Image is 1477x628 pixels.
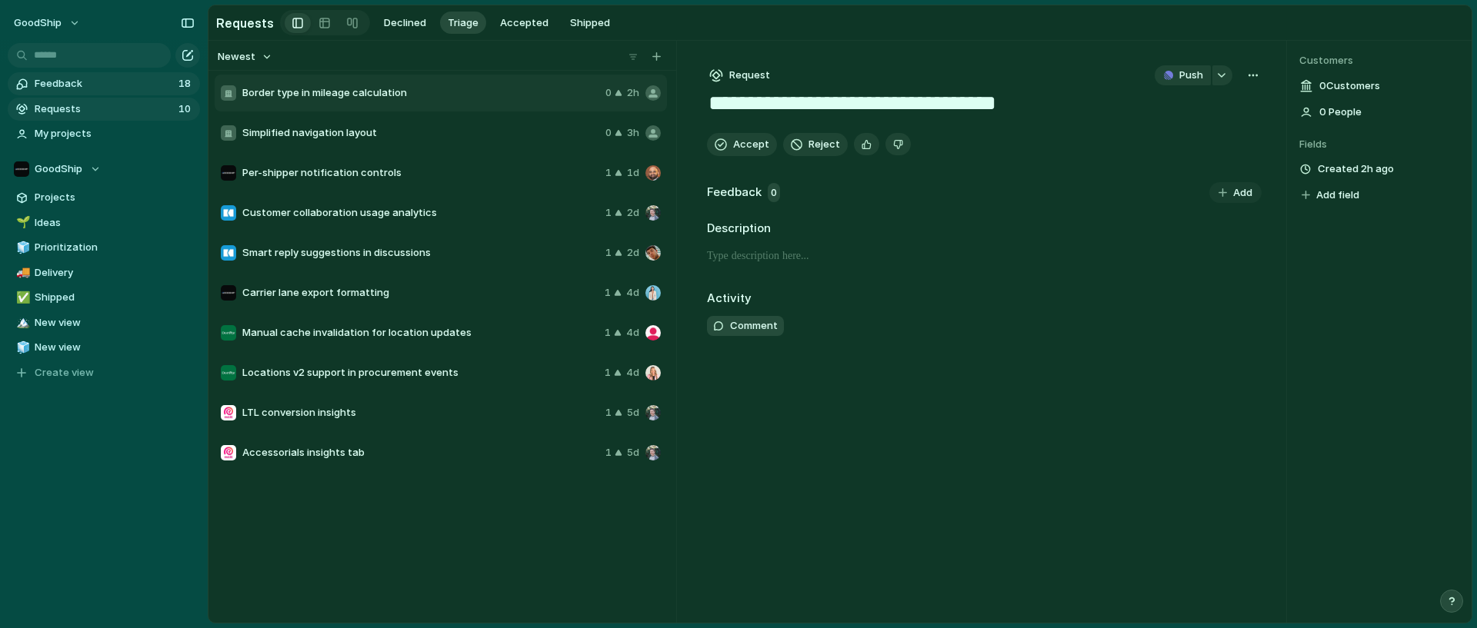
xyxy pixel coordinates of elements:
[1209,182,1262,204] button: Add
[178,76,194,91] span: 18
[627,245,639,261] span: 2d
[8,158,200,181] button: GoodShip
[605,125,612,141] span: 0
[492,12,556,35] button: Accepted
[1155,65,1211,85] button: Push
[8,186,200,209] a: Projects
[8,261,200,284] a: 🚚Delivery
[218,49,255,65] span: Newest
[8,236,200,259] a: 🧊Prioritization
[627,125,639,141] span: 3h
[1233,185,1252,201] span: Add
[605,445,612,460] span: 1
[605,85,612,101] span: 0
[14,215,29,231] button: 🌱
[242,165,599,181] span: Per-shipper notification controls
[707,290,752,307] h2: Activity
[7,11,88,35] button: GoodShip
[8,361,200,384] button: Create view
[605,245,612,261] span: 1
[14,15,62,31] span: GoodShip
[783,133,848,156] button: Reject
[707,184,762,201] h2: Feedback
[605,205,612,221] span: 1
[605,285,611,301] span: 1
[242,445,599,460] span: Accessorials insights tab
[707,133,777,156] button: Accept
[730,318,778,334] span: Comment
[14,265,29,281] button: 🚚
[626,325,639,341] span: 4d
[1299,53,1459,68] span: Customers
[242,245,599,261] span: Smart reply suggestions in discussions
[707,316,784,336] button: Comment
[627,205,639,221] span: 2d
[16,339,27,357] div: 🧊
[627,445,639,460] span: 5d
[242,365,598,380] span: Locations v2 support in procurement events
[8,286,200,309] a: ✅Shipped
[627,165,639,181] span: 1d
[809,137,840,152] span: Reject
[8,72,200,95] a: Feedback18
[626,365,639,380] span: 4d
[35,76,174,91] span: Feedback
[500,15,548,31] span: Accepted
[14,240,29,255] button: 🧊
[35,265,195,281] span: Delivery
[570,15,610,31] span: Shipped
[1319,78,1380,94] span: 0 Customer s
[8,311,200,334] a: 🏔️New view
[35,315,195,331] span: New view
[35,101,174,117] span: Requests
[242,405,599,420] span: LTL conversion insights
[242,125,599,141] span: Simplified navigation layout
[729,68,770,83] span: Request
[16,239,27,257] div: 🧊
[1299,137,1459,152] span: Fields
[242,205,599,221] span: Customer collaboration usage analytics
[16,289,27,307] div: ✅
[448,15,478,31] span: Triage
[242,85,599,101] span: Border type in mileage calculation
[707,65,772,85] button: Request
[605,325,611,341] span: 1
[707,220,1262,238] h2: Description
[1179,68,1203,83] span: Push
[627,405,639,420] span: 5d
[178,101,194,117] span: 10
[216,14,274,32] h2: Requests
[1299,185,1362,205] button: Add field
[8,98,200,121] a: Requests10
[605,405,612,420] span: 1
[35,240,195,255] span: Prioritization
[605,165,612,181] span: 1
[35,161,82,177] span: GoodShip
[242,325,598,341] span: Manual cache invalidation for location updates
[605,365,611,380] span: 1
[14,315,29,331] button: 🏔️
[1318,161,1394,177] span: Created 2h ago
[35,290,195,305] span: Shipped
[627,85,639,101] span: 2h
[16,314,27,331] div: 🏔️
[35,126,195,141] span: My projects
[16,214,27,231] div: 🌱
[1316,188,1359,203] span: Add field
[1319,105,1362,120] span: 0 People
[16,264,27,281] div: 🚚
[8,122,200,145] a: My projects
[626,285,639,301] span: 4d
[35,340,195,355] span: New view
[8,336,200,359] a: 🧊New view
[562,12,618,35] button: Shipped
[35,190,195,205] span: Projects
[384,15,426,31] span: Declined
[14,340,29,355] button: 🧊
[8,211,200,234] a: 🌱Ideas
